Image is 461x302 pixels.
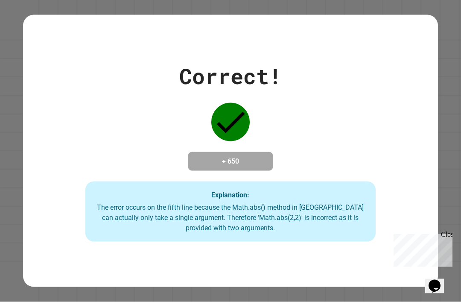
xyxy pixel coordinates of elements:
[94,202,367,233] div: The error occurs on the fifth line because the Math.abs() method in [GEOGRAPHIC_DATA] can actuall...
[390,231,452,267] iframe: chat widget
[211,191,249,199] strong: Explanation:
[179,60,282,92] div: Correct!
[3,3,59,54] div: Chat with us now!Close
[196,156,265,167] h4: + 650
[425,268,452,293] iframe: chat widget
